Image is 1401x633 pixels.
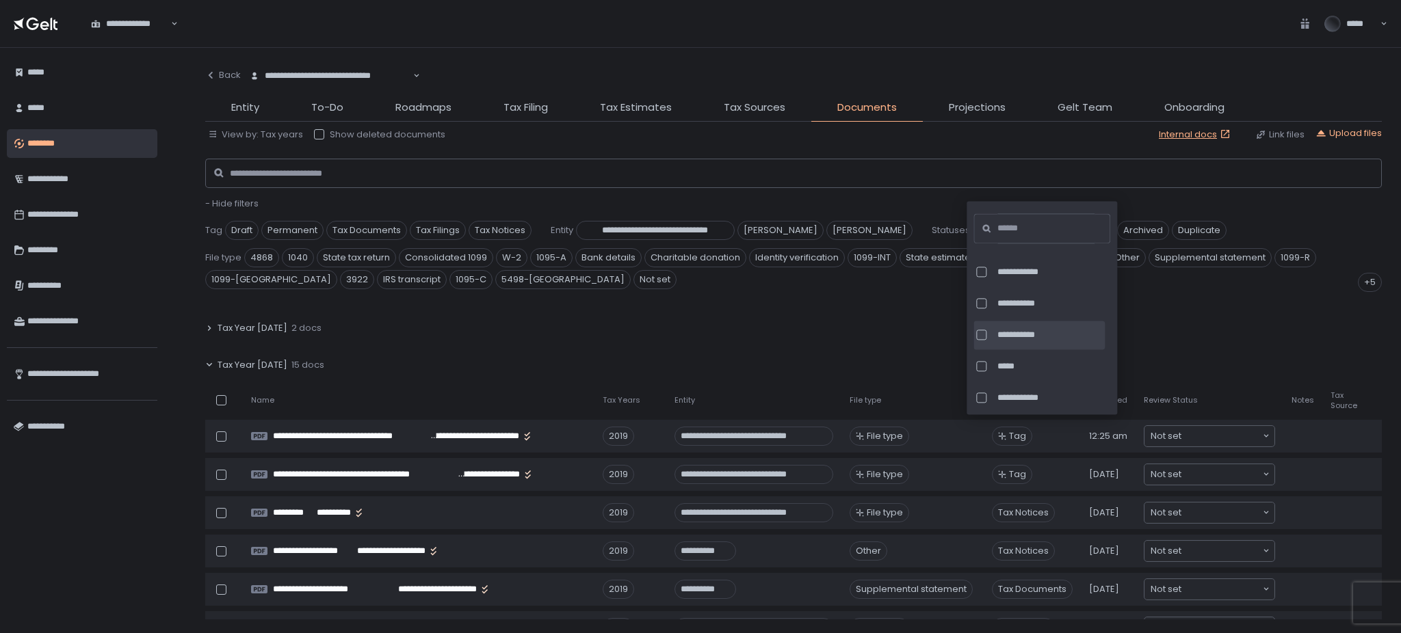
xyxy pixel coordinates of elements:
[1144,579,1274,600] div: Search for option
[225,221,259,240] span: Draft
[1089,583,1119,595] span: [DATE]
[449,270,493,289] span: 1095-C
[1181,429,1261,443] input: Search for option
[551,224,573,237] span: Entity
[949,100,1006,116] span: Projections
[603,580,634,599] div: 2019
[244,248,279,267] span: 4868
[1151,544,1181,558] span: Not set
[675,395,695,405] span: Entity
[575,248,642,267] span: Bank details
[311,100,343,116] span: To-Do
[1292,395,1314,405] span: Notes
[1144,541,1274,561] div: Search for option
[218,359,287,371] span: Tax Year [DATE]
[900,248,977,267] span: State estimate
[251,395,274,405] span: Name
[749,248,845,267] span: Identity verification
[644,248,746,267] span: Charitable donation
[1144,426,1274,446] div: Search for option
[603,541,634,561] div: 2019
[410,221,466,240] span: Tax Filings
[603,427,634,446] div: 2019
[603,465,634,484] div: 2019
[205,198,259,210] button: - Hide filters
[932,224,970,237] span: Statuses
[411,69,412,83] input: Search for option
[1089,545,1119,557] span: [DATE]
[1151,429,1181,443] span: Not set
[169,17,170,31] input: Search for option
[724,100,785,116] span: Tax Sources
[1151,582,1181,596] span: Not set
[205,69,241,81] div: Back
[1315,127,1382,139] button: Upload files
[1058,100,1112,116] span: Gelt Team
[1144,502,1274,523] div: Search for option
[1358,273,1382,292] div: +5
[205,62,241,89] button: Back
[600,100,672,116] span: Tax Estimates
[867,468,903,481] span: File type
[326,221,407,240] span: Tax Documents
[992,503,1055,522] span: Tax Notices
[1149,248,1272,267] span: Supplemental statement
[218,322,287,334] span: Tax Year [DATE]
[1274,248,1316,267] span: 1099-R
[1009,430,1026,442] span: Tag
[340,270,374,289] span: 3922
[826,221,913,240] span: [PERSON_NAME]
[1009,468,1026,481] span: Tag
[495,270,631,289] span: 5498-[GEOGRAPHIC_DATA]
[1151,468,1181,481] span: Not set
[1181,544,1261,558] input: Search for option
[867,507,903,519] span: File type
[1089,507,1119,519] span: [DATE]
[205,197,259,210] span: - Hide filters
[399,248,493,267] span: Consolidated 1099
[291,322,322,334] span: 2 docs
[1331,390,1357,411] span: Tax Source
[633,270,677,289] span: Not set
[530,248,573,267] span: 1095-A
[1117,221,1169,240] span: Archived
[1108,248,1146,267] span: Other
[261,221,324,240] span: Permanent
[291,359,324,371] span: 15 docs
[1181,468,1261,481] input: Search for option
[503,100,548,116] span: Tax Filing
[848,248,897,267] span: 1099-INT
[992,580,1073,599] span: Tax Documents
[737,221,824,240] span: [PERSON_NAME]
[1172,221,1227,240] span: Duplicate
[1159,129,1233,141] a: Internal docs
[603,503,634,522] div: 2019
[496,248,527,267] span: W-2
[282,248,314,267] span: 1040
[850,395,881,405] span: File type
[241,62,420,90] div: Search for option
[1164,100,1225,116] span: Onboarding
[205,224,222,237] span: Tag
[1151,506,1181,520] span: Not set
[1089,430,1127,442] span: 12:25 am
[469,221,532,240] span: Tax Notices
[1144,464,1274,485] div: Search for option
[1255,129,1305,141] button: Link files
[82,9,178,38] div: Search for option
[1144,395,1198,405] span: Review Status
[1181,582,1261,596] input: Search for option
[377,270,447,289] span: IRS transcript
[205,270,337,289] span: 1099-[GEOGRAPHIC_DATA]
[850,541,887,561] div: Other
[850,580,973,599] div: Supplemental statement
[992,541,1055,561] span: Tax Notices
[317,248,396,267] span: State tax return
[205,252,241,264] span: File type
[1181,506,1261,520] input: Search for option
[208,129,303,141] button: View by: Tax years
[231,100,259,116] span: Entity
